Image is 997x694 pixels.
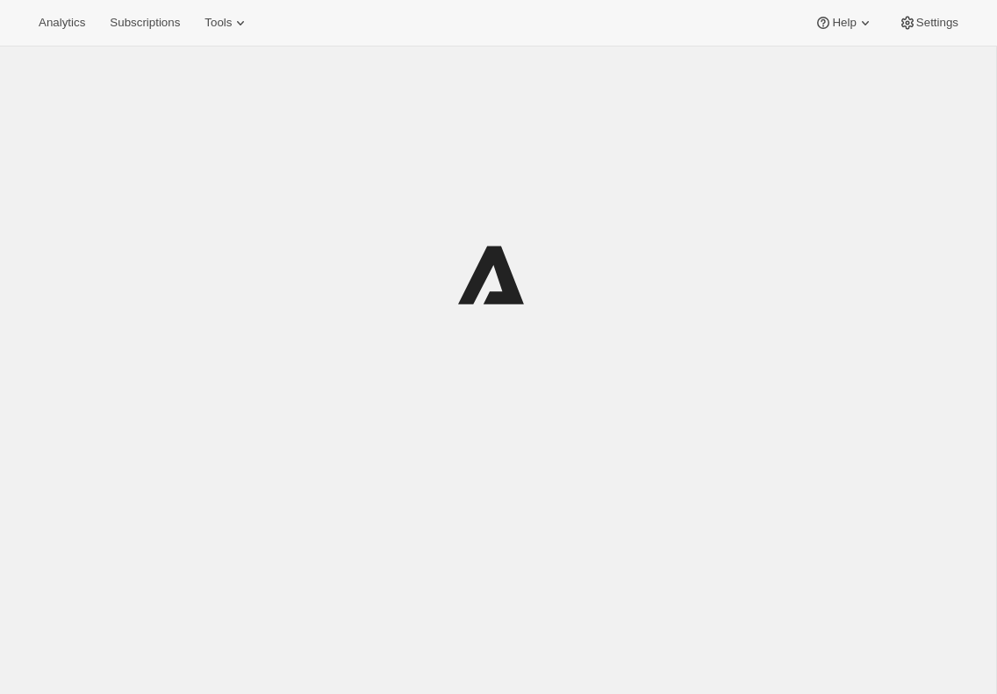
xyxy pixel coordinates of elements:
button: Tools [194,11,260,35]
span: Settings [916,16,958,30]
span: Subscriptions [110,16,180,30]
span: Tools [204,16,232,30]
button: Analytics [28,11,96,35]
button: Help [804,11,884,35]
button: Settings [888,11,969,35]
button: Subscriptions [99,11,190,35]
span: Analytics [39,16,85,30]
span: Help [832,16,856,30]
